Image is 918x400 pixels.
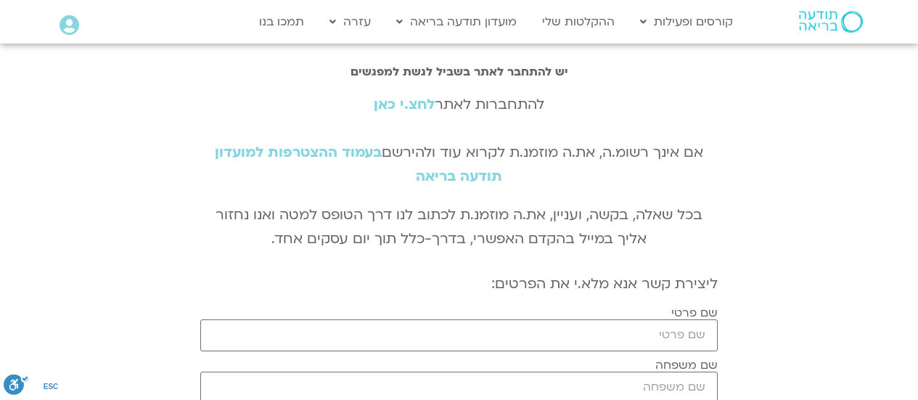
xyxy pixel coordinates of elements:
[200,276,718,292] h2: ליצירת קשר אנא מלא.י את הפרטים:
[200,93,718,189] div: להתחברות לאתר אם אינך רשומ.ה, את.ה מוזמנ.ת לקרוא עוד ולהירשם
[200,65,718,78] h2: יש להתחבר לאתר בשביל לגשת למפגשים
[389,8,524,36] a: מועדון תודעה בריאה
[633,8,740,36] a: קורסים ופעילות
[374,95,435,114] a: לחצ.י כאן
[200,203,718,251] p: בכל שאלה, בקשה, ועניין, את.ה מוזמנ.ת לכתוב לנו דרך הטופס למטה ואנו נחזור אליך במייל בהקדם האפשרי,...
[215,143,502,186] a: בעמוד ההצטרפות למועדון תודעה בריאה
[252,8,311,36] a: תמכו בנו
[655,359,718,372] label: שם משפחה
[799,11,863,33] img: תודעה בריאה
[535,8,622,36] a: ההקלטות שלי
[671,306,718,319] label: שם פרטי
[200,319,718,351] input: שם פרטי
[322,8,378,36] a: עזרה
